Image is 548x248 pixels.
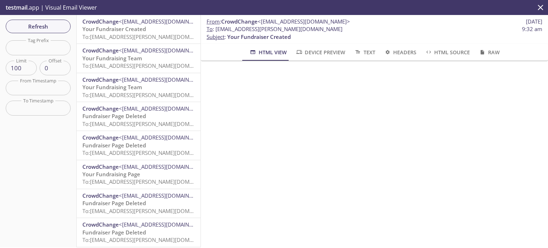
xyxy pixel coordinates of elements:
span: To: [EMAIL_ADDRESS][PERSON_NAME][DOMAIN_NAME] [82,236,217,243]
div: CrowdChange<[EMAIL_ADDRESS][DOMAIN_NAME]>Fundraiser Page DeletedTo:[EMAIL_ADDRESS][PERSON_NAME][D... [77,218,201,247]
span: CrowdChange [82,76,119,83]
span: Fundraiser Page Deleted [82,229,146,236]
span: <[EMAIL_ADDRESS][DOMAIN_NAME]> [119,105,211,112]
span: To: [EMAIL_ADDRESS][PERSON_NAME][DOMAIN_NAME] [82,120,217,127]
div: CrowdChange<[EMAIL_ADDRESS][DOMAIN_NAME]>Fundraiser Page DeletedTo:[EMAIL_ADDRESS][PERSON_NAME][D... [77,131,201,160]
span: : [EMAIL_ADDRESS][PERSON_NAME][DOMAIN_NAME] [207,25,342,33]
div: CrowdChange<[EMAIL_ADDRESS][DOMAIN_NAME]>Your Fundraiser CreatedTo:[EMAIL_ADDRESS][PERSON_NAME][D... [77,15,201,44]
span: CrowdChange [82,134,119,141]
span: Headers [384,48,416,57]
div: CrowdChange<[EMAIL_ADDRESS][DOMAIN_NAME]>Your Fundraising TeamTo:[EMAIL_ADDRESS][PERSON_NAME][DOM... [77,44,201,72]
span: Fundraiser Page Deleted [82,199,146,207]
span: <[EMAIL_ADDRESS][DOMAIN_NAME]> [119,163,211,170]
span: Your Fundraising Team [82,55,142,62]
span: From [207,18,220,25]
p: : [207,25,542,41]
span: Fundraiser Page Deleted [82,112,146,120]
span: CrowdChange [82,192,119,199]
span: <[EMAIL_ADDRESS][DOMAIN_NAME]> [119,221,211,228]
span: Your Fundraiser Created [82,25,146,32]
span: Your Fundraising Page [82,171,140,178]
div: CrowdChange<[EMAIL_ADDRESS][DOMAIN_NAME]>Your Fundraising TeamTo:[EMAIL_ADDRESS][PERSON_NAME][DOM... [77,73,201,102]
span: <[EMAIL_ADDRESS][DOMAIN_NAME]> [119,134,211,141]
span: CrowdChange [82,163,119,170]
span: HTML Source [425,48,470,57]
span: [DATE] [526,18,542,25]
span: CrowdChange [82,47,119,54]
span: Subject [207,33,224,40]
span: Refresh [11,22,65,31]
span: CrowdChange [82,18,119,25]
span: testmail [6,4,27,11]
button: Refresh [6,20,71,33]
span: 9:32 am [522,25,542,33]
span: To: [EMAIL_ADDRESS][PERSON_NAME][DOMAIN_NAME] [82,149,217,156]
span: <[EMAIL_ADDRESS][DOMAIN_NAME]> [258,18,350,25]
span: To: [EMAIL_ADDRESS][PERSON_NAME][DOMAIN_NAME] [82,91,217,98]
span: CrowdChange [82,105,119,112]
span: <[EMAIL_ADDRESS][DOMAIN_NAME]> [119,47,211,54]
span: Your Fundraising Team [82,83,142,91]
span: CrowdChange [82,221,119,228]
span: Your Fundraiser Created [227,33,291,40]
div: CrowdChange<[EMAIL_ADDRESS][DOMAIN_NAME]>Your Fundraising PageTo:[EMAIL_ADDRESS][PERSON_NAME][DOM... [77,160,201,189]
span: To [207,25,213,32]
span: <[EMAIL_ADDRESS][DOMAIN_NAME]> [119,76,211,83]
div: CrowdChange<[EMAIL_ADDRESS][DOMAIN_NAME]>Fundraiser Page DeletedTo:[EMAIL_ADDRESS][PERSON_NAME][D... [77,102,201,131]
span: To: [EMAIL_ADDRESS][PERSON_NAME][DOMAIN_NAME] [82,207,217,214]
span: <[EMAIL_ADDRESS][DOMAIN_NAME]> [119,192,211,199]
span: To: [EMAIL_ADDRESS][PERSON_NAME][DOMAIN_NAME] [82,178,217,185]
span: Fundraiser Page Deleted [82,142,146,149]
span: To: [EMAIL_ADDRESS][PERSON_NAME][DOMAIN_NAME] [82,33,217,40]
span: Raw [478,48,499,57]
span: Device Preview [295,48,345,57]
span: To: [EMAIL_ADDRESS][PERSON_NAME][DOMAIN_NAME] [82,62,217,69]
span: : [207,18,350,25]
span: Text [354,48,375,57]
span: CrowdChange [221,18,258,25]
span: HTML View [249,48,286,57]
div: CrowdChange<[EMAIL_ADDRESS][DOMAIN_NAME]>Fundraiser Page DeletedTo:[EMAIL_ADDRESS][PERSON_NAME][D... [77,189,201,218]
span: <[EMAIL_ADDRESS][DOMAIN_NAME]> [119,18,211,25]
